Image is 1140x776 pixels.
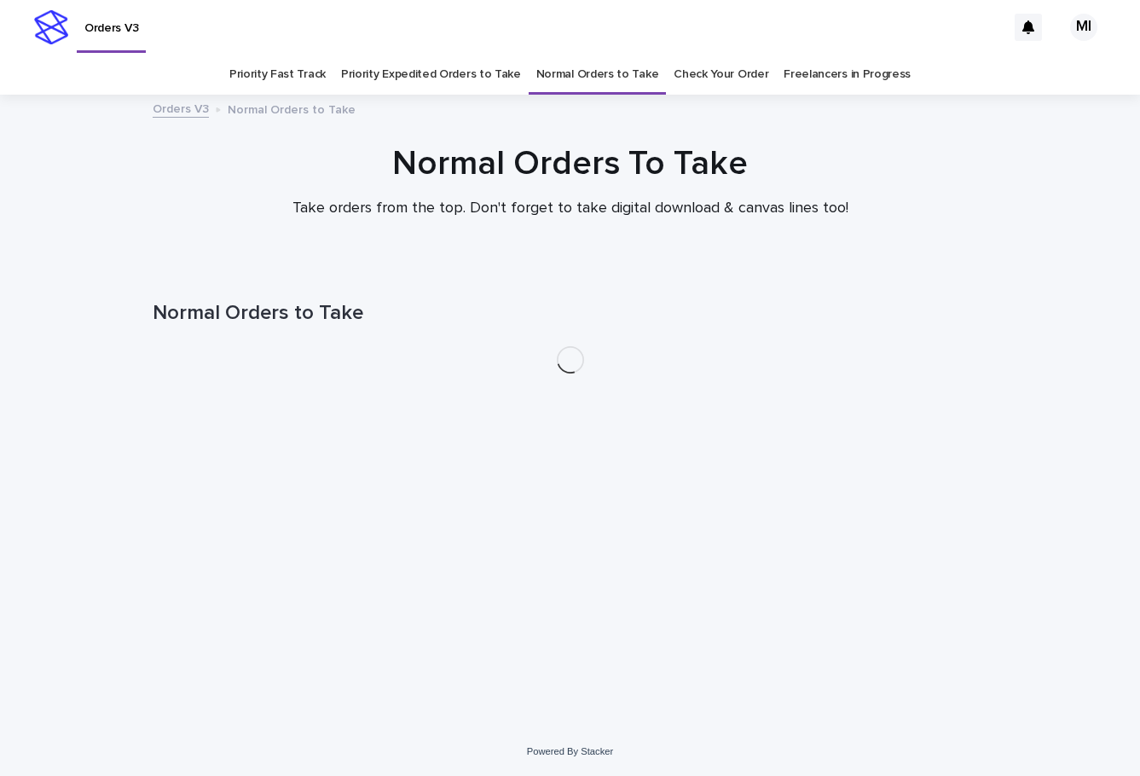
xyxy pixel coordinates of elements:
[153,143,988,184] h1: Normal Orders To Take
[341,55,521,95] a: Priority Expedited Orders to Take
[784,55,911,95] a: Freelancers in Progress
[229,200,911,218] p: Take orders from the top. Don't forget to take digital download & canvas lines too!
[228,99,356,118] p: Normal Orders to Take
[527,746,613,756] a: Powered By Stacker
[153,98,209,118] a: Orders V3
[674,55,768,95] a: Check Your Order
[536,55,659,95] a: Normal Orders to Take
[153,301,988,326] h1: Normal Orders to Take
[34,10,68,44] img: stacker-logo-s-only.png
[229,55,326,95] a: Priority Fast Track
[1070,14,1097,41] div: MI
